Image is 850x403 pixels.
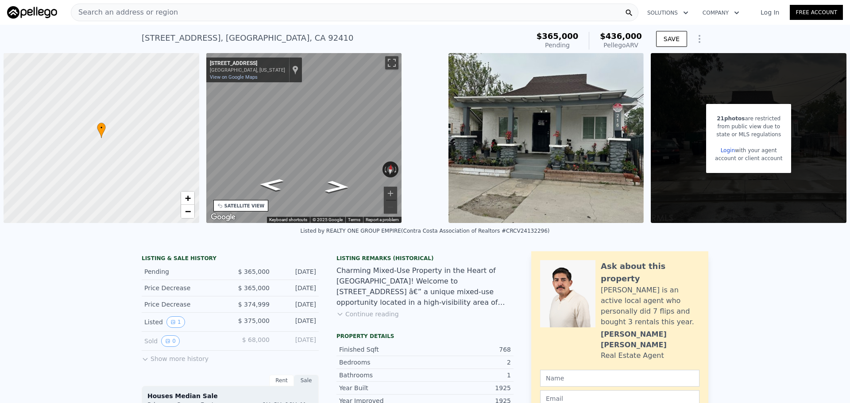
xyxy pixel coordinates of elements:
img: Sale: 166042218 Parcel: 15841647 [448,53,644,223]
div: • [97,123,106,138]
div: LISTING & SALE HISTORY [142,255,319,264]
button: Solutions [640,5,695,21]
button: Show more history [142,351,209,363]
div: Street View [206,53,402,223]
div: Sold [144,335,223,347]
div: 768 [425,345,511,354]
button: Keyboard shortcuts [269,217,307,223]
span: with your agent [735,147,777,154]
span: + [185,192,190,203]
div: [PERSON_NAME] [PERSON_NAME] [601,329,699,350]
img: Pellego [7,6,57,19]
div: from public view due to [715,123,782,130]
div: Bedrooms [339,358,425,367]
span: − [185,206,190,217]
div: account or client account [715,154,782,162]
div: 1 [425,371,511,380]
div: [GEOGRAPHIC_DATA], [US_STATE] [210,67,285,73]
div: [DATE] [277,300,316,309]
button: Show Options [691,30,708,48]
div: Listed [144,316,223,328]
div: [DATE] [277,267,316,276]
a: Open this area in Google Maps (opens a new window) [209,211,238,223]
button: Zoom out [384,200,397,214]
div: Rent [269,375,294,386]
span: $ 375,000 [238,317,270,324]
div: [STREET_ADDRESS] , [GEOGRAPHIC_DATA] , CA 92410 [142,32,354,44]
a: Zoom out [181,205,194,218]
div: Listed by REALTY ONE GROUP EMPIRE (Contra Costa Association of Realtors #CRCV24132296) [301,228,550,234]
div: 1925 [425,384,511,392]
a: Terms (opens in new tab) [348,217,360,222]
div: Year Built [339,384,425,392]
div: Finished Sqft [339,345,425,354]
button: Toggle fullscreen view [385,56,398,69]
div: [PERSON_NAME] is an active local agent who personally did 7 flips and bought 3 rentals this year. [601,285,699,327]
span: $ 365,000 [238,284,270,292]
button: View historical data [161,335,180,347]
div: [DATE] [277,335,316,347]
input: Name [540,370,699,387]
a: Login [721,147,735,154]
div: Price Decrease [144,284,223,292]
span: $436,000 [600,31,642,41]
button: Rotate clockwise [394,161,399,177]
a: Show location on map [292,65,298,75]
div: 2 [425,358,511,367]
button: SAVE [656,31,687,47]
div: [STREET_ADDRESS] [210,60,285,67]
div: Sale [294,375,319,386]
div: Ask about this property [601,260,699,285]
div: Pending [537,41,579,50]
button: Continue reading [336,310,399,319]
span: $ 68,000 [242,336,270,343]
path: Go West, E Baseline St [248,176,294,194]
path: Go East, E Baseline St [314,178,359,196]
a: Log In [750,8,790,17]
span: Search an address or region [71,7,178,18]
div: SATELLITE VIEW [224,203,265,209]
div: Listing Remarks (Historical) [336,255,514,262]
button: Company [695,5,746,21]
div: Pending [144,267,223,276]
div: Property details [336,333,514,340]
div: Real Estate Agent [601,350,664,361]
span: © 2025 Google [313,217,343,222]
span: 21 photos [717,115,745,122]
a: View on Google Maps [210,74,258,80]
span: $ 365,000 [238,268,270,275]
a: Free Account [790,5,843,20]
div: Price Decrease [144,300,223,309]
span: $365,000 [537,31,579,41]
a: Zoom in [181,192,194,205]
div: state or MLS regulations [715,130,782,138]
div: Bathrooms [339,371,425,380]
div: [DATE] [277,316,316,328]
div: [DATE] [277,284,316,292]
a: Report a problem [366,217,399,222]
div: Charming Mixed-Use Property in the Heart of [GEOGRAPHIC_DATA]! Welcome to [STREET_ADDRESS] â€” a ... [336,265,514,308]
img: Google [209,211,238,223]
span: $ 374,999 [238,301,270,308]
div: Pellego ARV [600,41,642,50]
button: View historical data [166,316,185,328]
button: Rotate counterclockwise [382,161,387,177]
button: Zoom in [384,187,397,200]
span: • [97,124,106,132]
button: Reset the view [386,161,395,177]
div: are restricted [715,115,782,123]
div: Houses Median Sale [147,391,313,400]
div: Map [206,53,402,223]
